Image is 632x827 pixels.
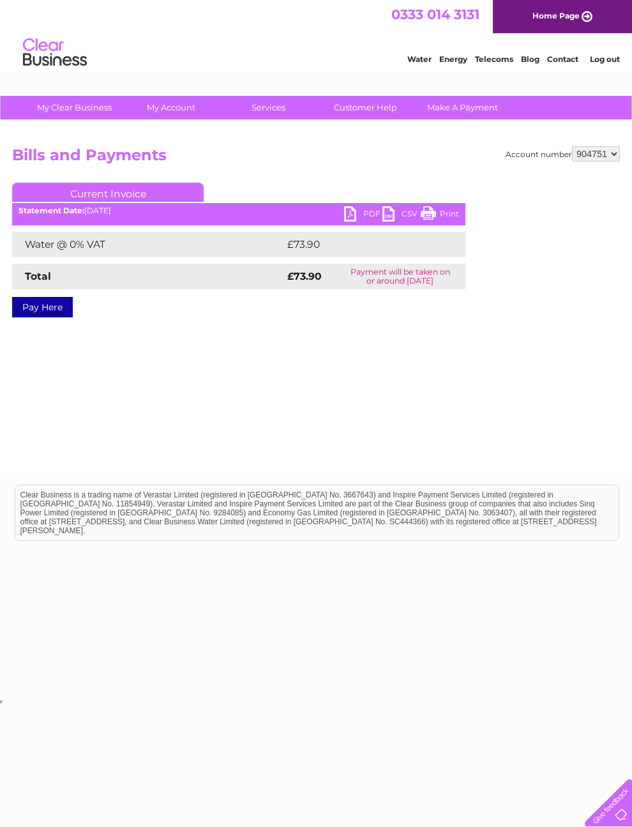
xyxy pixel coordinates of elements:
a: 0333 014 3131 [391,6,479,22]
td: Payment will be taken on or around [DATE] [335,264,465,289]
a: Print [421,206,459,225]
a: Blog [521,54,539,64]
div: Clear Business is a trading name of Verastar Limited (registered in [GEOGRAPHIC_DATA] No. 3667643... [15,7,619,62]
td: £73.90 [284,232,440,257]
a: Current Invoice [12,183,204,202]
a: Log out [590,54,620,64]
div: [DATE] [12,206,465,215]
a: Telecoms [475,54,513,64]
strong: £73.90 [287,270,322,282]
a: My Account [119,96,224,119]
a: Water [407,54,432,64]
a: Energy [439,54,467,64]
a: Pay Here [12,297,73,317]
a: My Clear Business [22,96,127,119]
h2: Bills and Payments [12,146,620,171]
td: Water @ 0% VAT [12,232,284,257]
img: logo.png [22,33,87,72]
a: Customer Help [313,96,418,119]
b: Statement Date: [19,206,84,215]
strong: Total [25,270,51,282]
a: Contact [547,54,578,64]
a: CSV [382,206,421,225]
a: PDF [344,206,382,225]
div: Account number [506,146,620,162]
a: Make A Payment [410,96,515,119]
a: Services [216,96,321,119]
